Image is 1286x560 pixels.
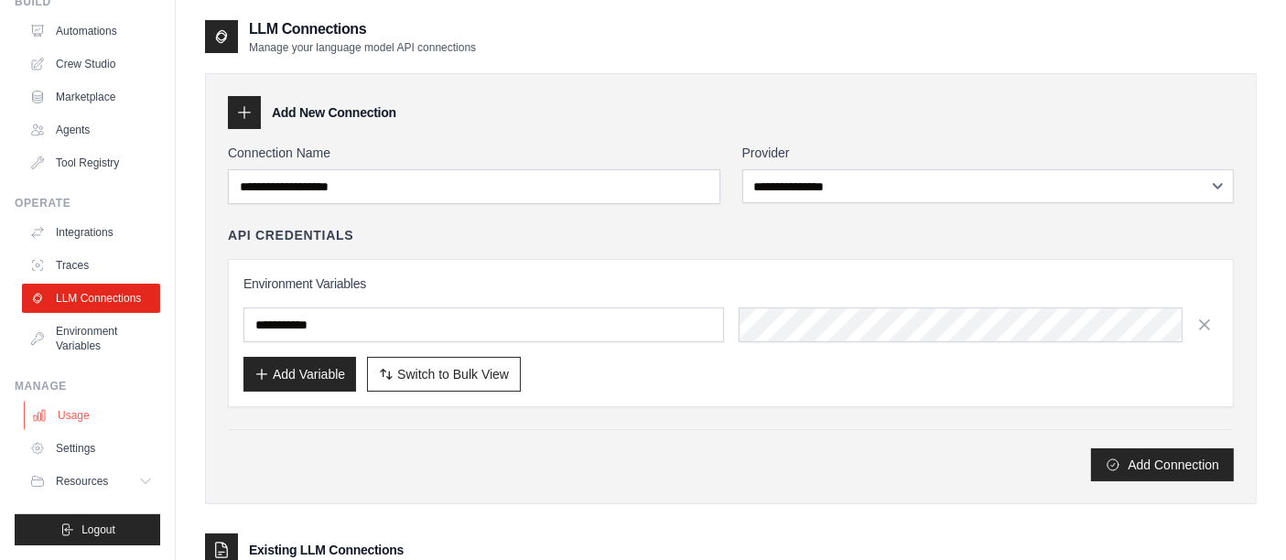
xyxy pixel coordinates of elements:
[56,474,108,489] span: Resources
[22,148,160,178] a: Tool Registry
[249,40,476,55] p: Manage your language model API connections
[22,16,160,46] a: Automations
[22,317,160,361] a: Environment Variables
[1091,448,1234,481] button: Add Connection
[249,18,476,40] h2: LLM Connections
[22,284,160,313] a: LLM Connections
[249,541,404,559] h3: Existing LLM Connections
[228,226,353,244] h4: API Credentials
[243,357,356,392] button: Add Variable
[81,522,115,537] span: Logout
[15,379,160,393] div: Manage
[22,251,160,280] a: Traces
[15,514,160,545] button: Logout
[24,401,162,430] a: Usage
[397,365,509,383] span: Switch to Bulk View
[243,275,1218,293] h3: Environment Variables
[15,196,160,210] div: Operate
[22,49,160,79] a: Crew Studio
[22,218,160,247] a: Integrations
[367,357,521,392] button: Switch to Bulk View
[742,144,1235,162] label: Provider
[22,82,160,112] a: Marketplace
[272,103,396,122] h3: Add New Connection
[228,144,720,162] label: Connection Name
[22,115,160,145] a: Agents
[22,434,160,463] a: Settings
[22,467,160,496] button: Resources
